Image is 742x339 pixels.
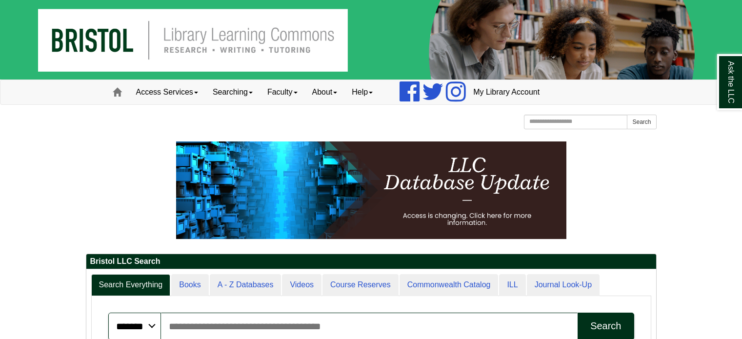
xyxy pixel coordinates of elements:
[260,80,305,104] a: Faculty
[176,141,566,239] img: HTML tutorial
[527,274,600,296] a: Journal Look-Up
[171,274,208,296] a: Books
[499,274,525,296] a: ILL
[282,274,321,296] a: Videos
[205,80,260,104] a: Searching
[86,254,656,269] h2: Bristol LLC Search
[466,80,547,104] a: My Library Account
[210,274,281,296] a: A - Z Databases
[322,274,399,296] a: Course Reserves
[129,80,205,104] a: Access Services
[305,80,345,104] a: About
[400,274,499,296] a: Commonwealth Catalog
[344,80,380,104] a: Help
[91,274,171,296] a: Search Everything
[627,115,656,129] button: Search
[590,320,621,332] div: Search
